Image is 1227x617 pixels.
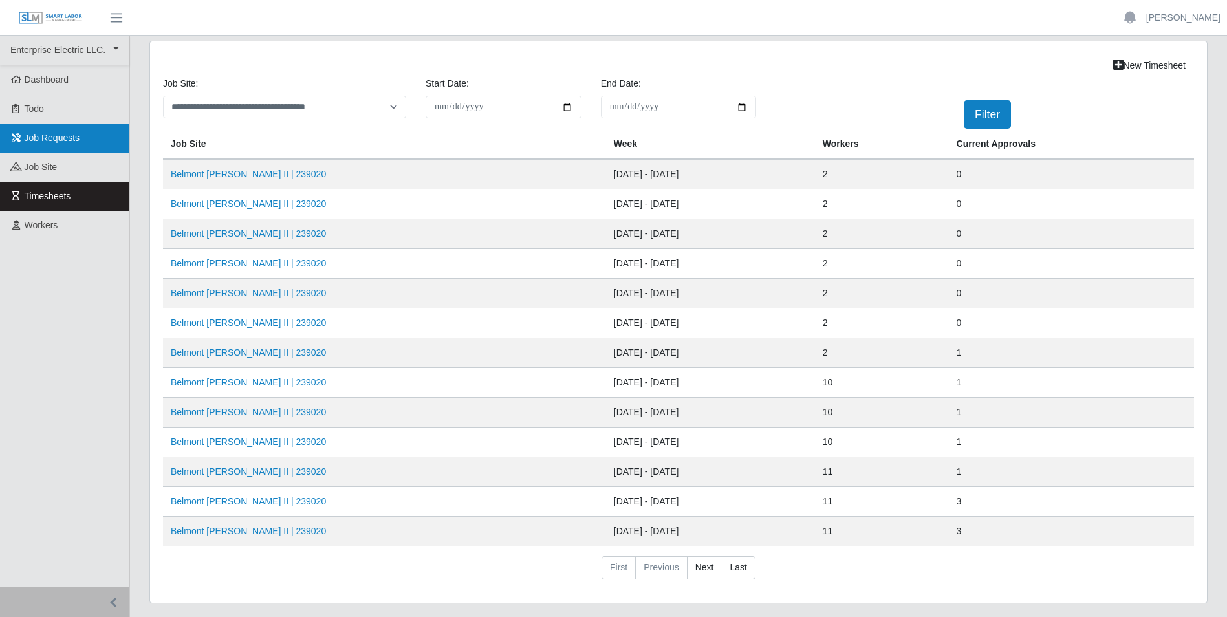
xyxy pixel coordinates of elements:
[18,11,83,25] img: SLM Logo
[815,249,949,279] td: 2
[949,219,1194,249] td: 0
[606,428,815,457] td: [DATE] - [DATE]
[949,398,1194,428] td: 1
[25,103,44,114] span: Todo
[949,517,1194,547] td: 3
[815,129,949,160] th: Workers
[171,496,326,506] a: Belmont [PERSON_NAME] II | 239020
[949,308,1194,338] td: 0
[171,437,326,447] a: Belmont [PERSON_NAME] II | 239020
[949,129,1194,160] th: Current Approvals
[815,428,949,457] td: 10
[25,74,69,85] span: Dashboard
[606,279,815,308] td: [DATE] - [DATE]
[606,159,815,189] td: [DATE] - [DATE]
[171,466,326,477] a: Belmont [PERSON_NAME] II | 239020
[606,487,815,517] td: [DATE] - [DATE]
[171,407,326,417] a: Belmont [PERSON_NAME] II | 239020
[171,377,326,387] a: Belmont [PERSON_NAME] II | 239020
[815,279,949,308] td: 2
[171,228,326,239] a: Belmont [PERSON_NAME] II | 239020
[949,249,1194,279] td: 0
[606,517,815,547] td: [DATE] - [DATE]
[949,428,1194,457] td: 1
[949,189,1194,219] td: 0
[163,556,1194,590] nav: pagination
[606,457,815,487] td: [DATE] - [DATE]
[171,318,326,328] a: Belmont [PERSON_NAME] II | 239020
[687,556,722,579] a: Next
[606,219,815,249] td: [DATE] - [DATE]
[815,189,949,219] td: 2
[1146,11,1221,25] a: [PERSON_NAME]
[25,220,58,230] span: Workers
[171,347,326,358] a: Belmont [PERSON_NAME] II | 239020
[949,338,1194,368] td: 1
[949,279,1194,308] td: 0
[949,368,1194,398] td: 1
[163,129,606,160] th: job site
[815,308,949,338] td: 2
[606,398,815,428] td: [DATE] - [DATE]
[949,457,1194,487] td: 1
[606,249,815,279] td: [DATE] - [DATE]
[722,556,755,579] a: Last
[1105,54,1194,77] a: New Timesheet
[25,162,58,172] span: job site
[815,457,949,487] td: 11
[25,133,80,143] span: Job Requests
[606,308,815,338] td: [DATE] - [DATE]
[171,199,326,209] a: Belmont [PERSON_NAME] II | 239020
[949,487,1194,517] td: 3
[815,487,949,517] td: 11
[815,338,949,368] td: 2
[171,169,326,179] a: Belmont [PERSON_NAME] II | 239020
[949,159,1194,189] td: 0
[815,159,949,189] td: 2
[815,517,949,547] td: 11
[171,288,326,298] a: Belmont [PERSON_NAME] II | 239020
[163,77,198,91] label: job site:
[606,338,815,368] td: [DATE] - [DATE]
[601,77,641,91] label: End Date:
[25,191,71,201] span: Timesheets
[171,526,326,536] a: Belmont [PERSON_NAME] II | 239020
[964,100,1011,129] button: Filter
[171,258,326,268] a: Belmont [PERSON_NAME] II | 239020
[606,129,815,160] th: Week
[815,398,949,428] td: 10
[606,368,815,398] td: [DATE] - [DATE]
[815,368,949,398] td: 10
[815,219,949,249] td: 2
[426,77,469,91] label: Start Date:
[606,189,815,219] td: [DATE] - [DATE]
